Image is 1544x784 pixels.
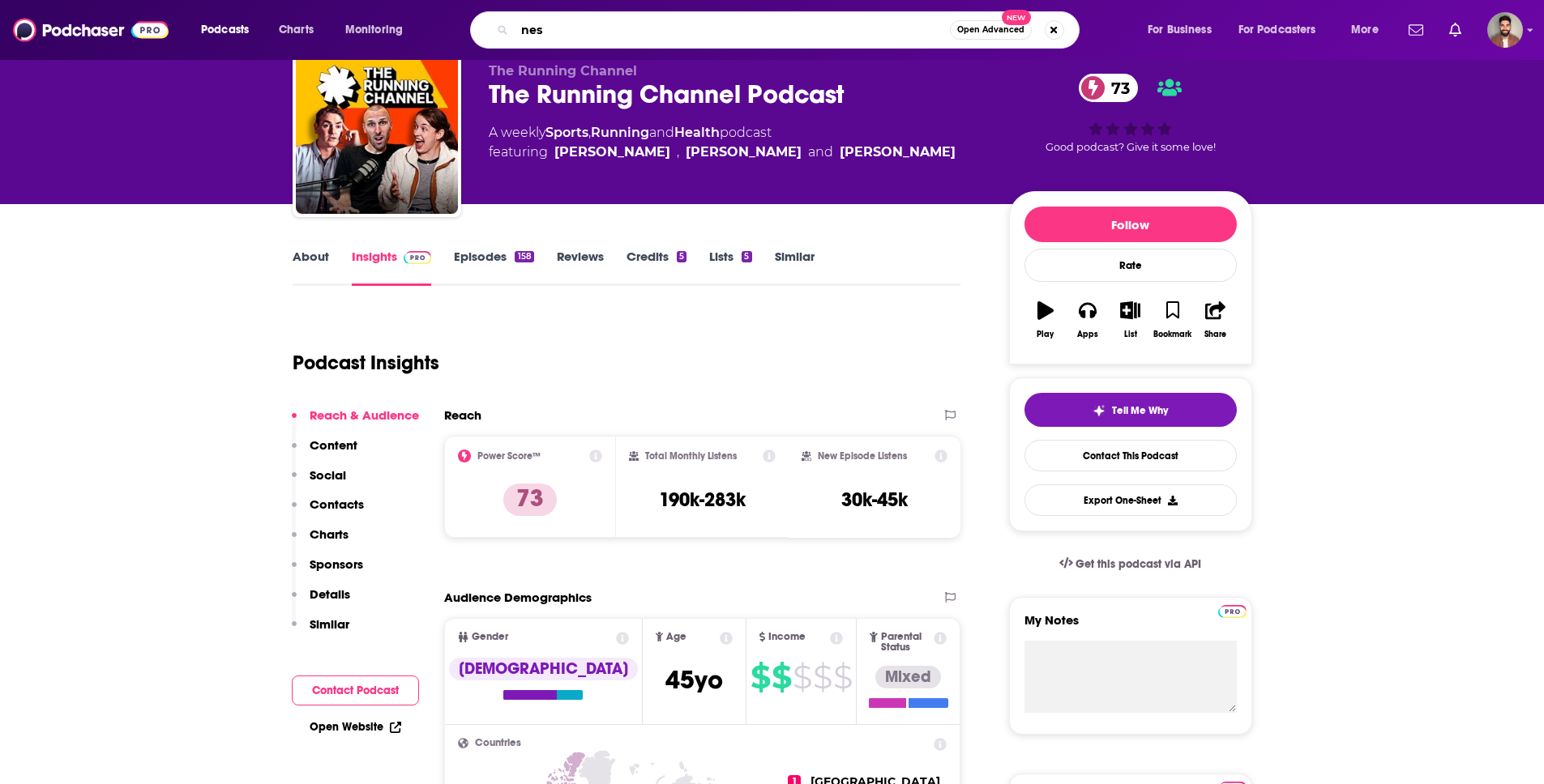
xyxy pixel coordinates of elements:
[1024,207,1237,242] button: Follow
[686,143,802,162] a: Sarah Hartley
[292,407,419,437] button: Reach & Audience
[677,251,686,262] div: 5
[1109,291,1151,349] button: List
[1024,612,1237,641] label: My Notes
[1204,330,1226,339] div: Share
[645,450,737,462] h2: Total Monthly Listens
[1194,291,1236,349] button: Share
[292,496,364,526] button: Contacts
[310,407,419,423] p: Reach & Audience
[310,616,349,632] p: Similar
[515,17,950,43] input: Search podcasts, credits, & more...
[1095,74,1138,102] span: 73
[489,123,956,162] div: A weekly podcast
[1487,12,1523,48] img: User Profile
[292,467,346,497] button: Social
[1009,63,1252,164] div: 73Good podcast? Give it some love!
[591,125,649,140] a: Running
[1037,330,1054,339] div: Play
[1340,17,1399,43] button: open menu
[1077,330,1098,339] div: Apps
[1218,603,1247,618] a: Pro website
[1487,12,1523,48] button: Show profile menu
[1024,393,1237,427] button: tell me why sparkleTell Me Why
[751,664,770,690] span: $
[768,632,806,642] span: Income
[472,632,508,642] span: Gender
[1238,19,1316,41] span: For Podcasters
[1228,17,1340,43] button: open menu
[503,484,557,516] p: 73
[649,125,674,140] span: and
[310,437,357,453] p: Content
[1067,291,1109,349] button: Apps
[833,664,852,690] span: $
[1487,12,1523,48] span: Logged in as calmonaghan
[292,675,419,705] button: Contact Podcast
[292,616,349,646] button: Similar
[292,586,350,616] button: Details
[310,586,350,602] p: Details
[292,437,357,467] button: Content
[352,249,432,286] a: InsightsPodchaser Pro
[1136,17,1232,43] button: open menu
[334,17,424,43] button: open menu
[13,15,169,45] a: Podchaser - Follow, Share and Rate Podcasts
[1093,404,1106,417] img: tell me why sparkle
[489,63,637,79] span: The Running Channel
[1351,19,1379,41] span: More
[293,249,329,286] a: About
[665,664,723,696] span: 45 yo
[190,17,270,43] button: open menu
[818,450,907,462] h2: New Episode Listens
[557,249,604,286] a: Reviews
[1024,440,1237,471] a: Contact This Podcast
[957,26,1024,34] span: Open Advanced
[1152,291,1194,349] button: Bookmark
[454,249,533,286] a: Episodes158
[709,249,751,286] a: Lists5
[1046,544,1215,584] a: Get this podcast via API
[310,526,349,542] p: Charts
[808,143,833,162] span: and
[1079,74,1138,102] a: 73
[1076,557,1201,571] span: Get this podcast via API
[404,251,432,264] img: Podchaser Pro
[201,19,249,41] span: Podcasts
[310,556,363,572] p: Sponsors
[742,251,751,262] div: 5
[554,143,670,162] a: Andy Baddeley
[1124,330,1137,339] div: List
[1443,16,1468,44] a: Show notifications dropdown
[485,11,1095,49] div: Search podcasts, credits, & more...
[1402,16,1430,44] a: Show notifications dropdown
[1024,249,1237,282] div: Rate
[775,249,815,286] a: Similar
[1148,19,1212,41] span: For Business
[677,143,679,162] span: ,
[813,664,832,690] span: $
[292,526,349,556] button: Charts
[1112,404,1168,417] span: Tell Me Why
[545,125,588,140] a: Sports
[841,488,908,512] h3: 30k-45k
[1024,291,1067,349] button: Play
[475,738,521,748] span: Countries
[444,590,592,605] h2: Audience Demographics
[310,467,346,483] p: Social
[449,658,638,680] div: [DEMOGRAPHIC_DATA]
[1024,484,1237,516] button: Export One-Sheet
[793,664,811,690] span: $
[279,19,314,41] span: Charts
[310,496,364,512] p: Contacts
[627,249,686,286] a: Credits5
[772,664,791,690] span: $
[666,632,686,642] span: Age
[515,251,533,262] div: 158
[881,632,931,653] span: Parental Status
[296,52,458,214] img: The Running Channel Podcast
[674,125,720,140] a: Health
[1002,10,1031,25] span: New
[659,488,746,512] h3: 190k-283k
